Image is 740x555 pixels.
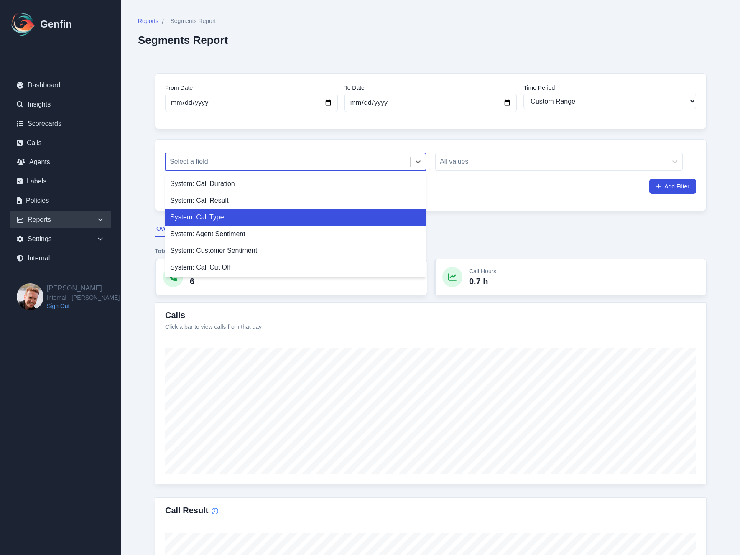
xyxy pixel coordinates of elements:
div: Settings [10,231,111,247]
h1: Genfin [40,18,72,31]
div: System: Call Result [165,192,426,209]
p: 0.7 h [469,275,496,287]
p: 6 [190,275,203,287]
h3: Calls [165,309,262,321]
div: Reports [10,211,111,228]
a: Reports [138,17,158,27]
div: System: Call Duration [165,176,426,192]
a: Calls [10,135,111,151]
img: Brian Dunagan [17,283,43,310]
a: Internal [10,250,111,267]
h2: Segments Report [138,34,228,46]
a: Scorecards [10,115,111,132]
span: Reports [138,17,158,25]
span: Internal - [PERSON_NAME] [47,293,120,302]
div: System: Call Cut Off [165,259,426,276]
button: Add Filter [649,179,696,194]
div: System: Call Type [165,209,426,226]
a: Agents [10,154,111,171]
a: Dashboard [10,77,111,94]
span: Info [212,508,218,514]
h3: Call Result [165,504,218,516]
div: System: Agent Sentiment [165,226,426,242]
label: To Date [344,84,517,92]
button: Overview [155,221,182,237]
a: Sign Out [47,302,120,310]
span: Segments Report [170,17,216,25]
img: Logo [10,11,37,38]
span: / [162,17,163,27]
h4: Totals (date range) [155,247,707,255]
div: System: Customer Sentiment [165,242,426,259]
label: Time Period [523,84,696,92]
label: From Date [165,84,338,92]
h2: [PERSON_NAME] [47,283,120,293]
p: Call Hours [469,267,496,275]
a: Policies [10,192,111,209]
a: Labels [10,173,111,190]
a: Insights [10,96,111,113]
p: Click a bar to view calls from that day [165,323,262,331]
